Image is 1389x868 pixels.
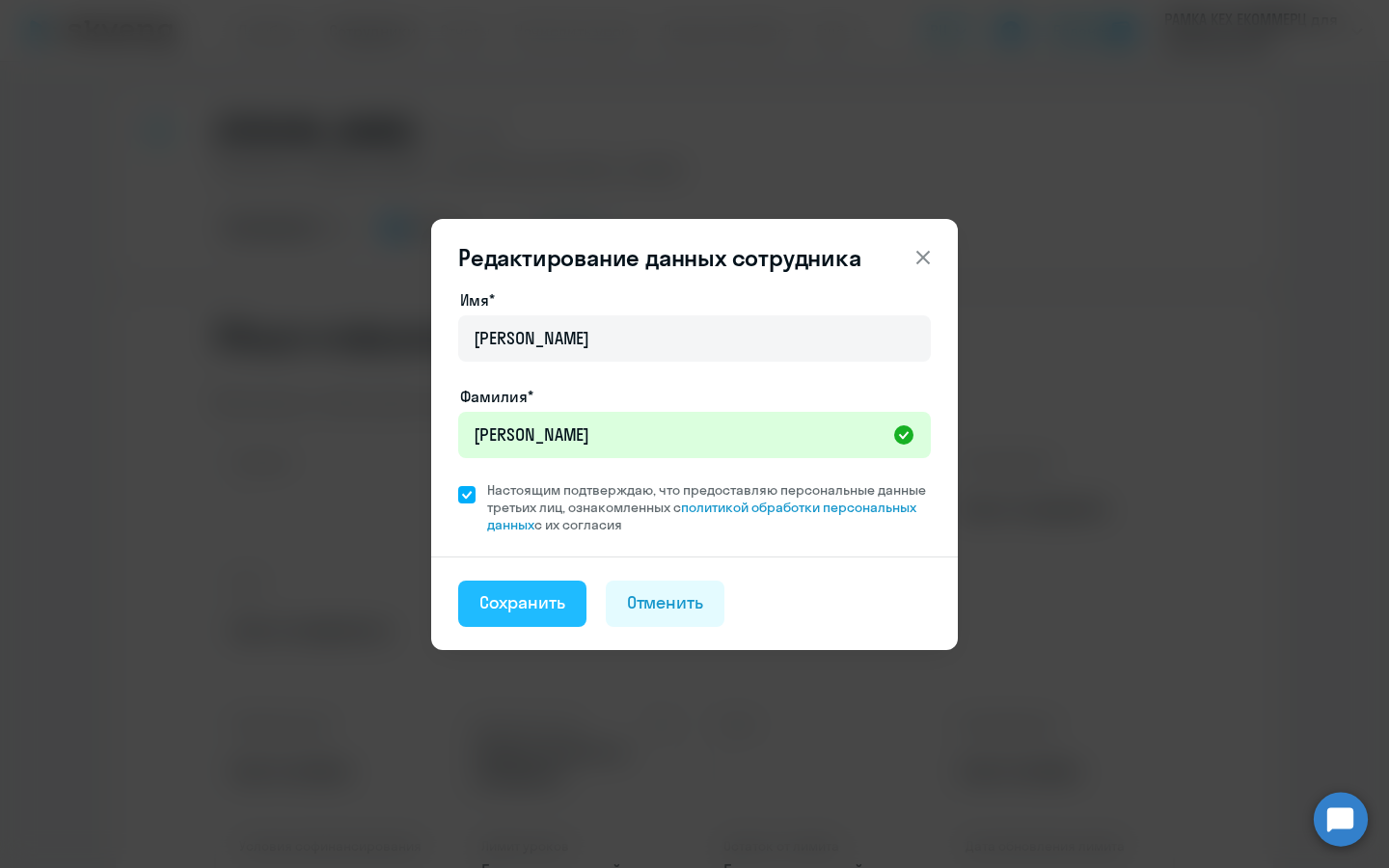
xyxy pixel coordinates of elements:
[487,481,931,533] span: Настоящим подтверждаю, что предоставляю персональные данные третьих лиц, ознакомленных с с их сог...
[458,581,586,627] button: Сохранить
[487,499,916,533] a: политикой обработки персональных данных
[627,590,704,615] div: Отменить
[431,242,958,273] header: Редактирование данных сотрудника
[479,590,565,615] div: Сохранить
[460,385,533,408] label: Фамилия*
[606,581,725,627] button: Отменить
